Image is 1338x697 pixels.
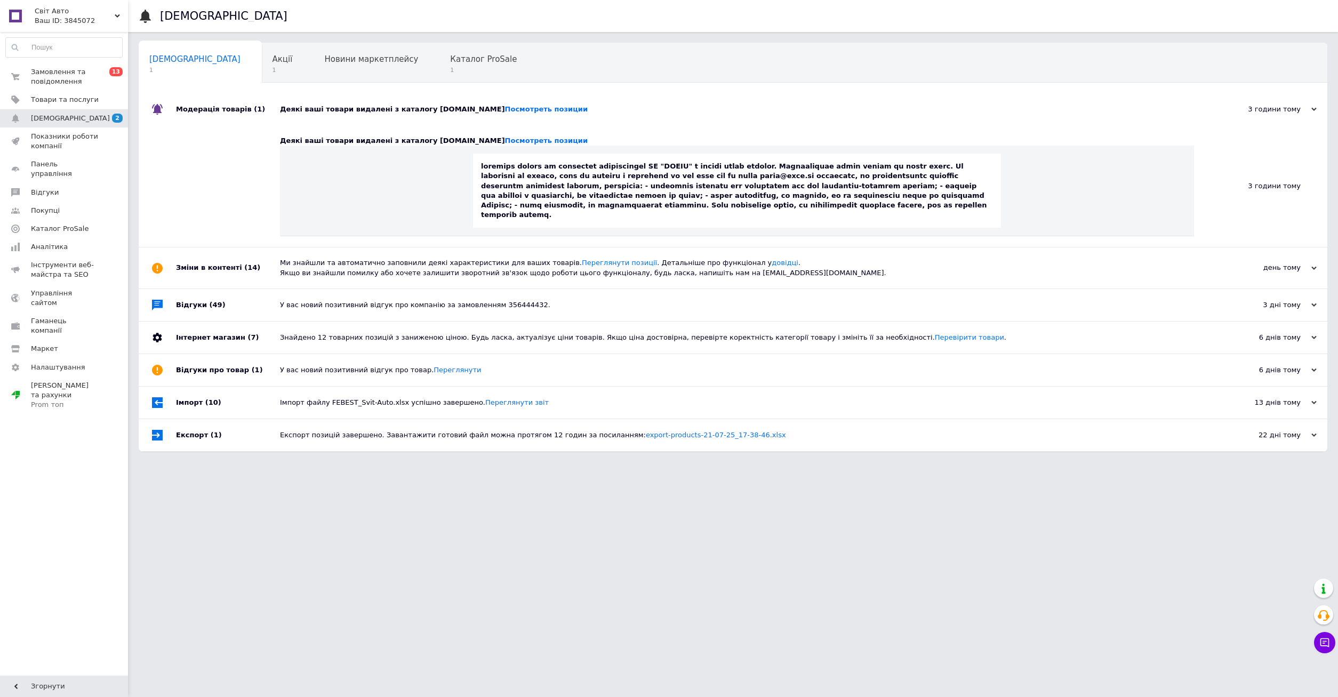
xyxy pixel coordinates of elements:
div: 22 дні тому [1210,430,1317,440]
div: 3 години тому [1194,125,1327,247]
div: У вас новий позитивний відгук про компанію за замовленням 356444432. [280,300,1210,310]
span: [DEMOGRAPHIC_DATA] [31,114,110,123]
span: (7) [247,333,259,341]
div: Відгуки про товар [176,354,280,386]
div: Експорт [176,419,280,451]
span: Гаманець компанії [31,316,99,335]
div: Знайдено 12 товарних позицій з заниженою ціною. Будь ласка, актуалізує ціни товарів. Якщо ціна до... [280,333,1210,342]
span: 1 [149,66,241,74]
span: Новини маркетплейсу [324,54,418,64]
span: 2 [112,114,123,123]
a: Посмотреть позиции [505,137,588,145]
div: Імпорт [176,387,280,419]
h1: [DEMOGRAPHIC_DATA] [160,10,287,22]
span: Товари та послуги [31,95,99,105]
div: Зміни в контенті [176,247,280,288]
span: Покупці [31,206,60,215]
div: день тому [1210,263,1317,273]
span: 1 [450,66,517,74]
span: [DEMOGRAPHIC_DATA] [149,54,241,64]
span: Показники роботи компанії [31,132,99,151]
input: Пошук [6,38,122,57]
span: Інструменти веб-майстра та SEO [31,260,99,279]
span: 1 [273,66,293,74]
span: 13 [109,67,123,76]
div: Ваш ID: 3845072 [35,16,128,26]
div: Деякі ваші товари видалені з каталогу [DOMAIN_NAME] [280,105,1210,114]
div: Модерація товарів [176,93,280,125]
div: 6 днів тому [1210,365,1317,375]
button: Чат з покупцем [1314,632,1335,653]
span: Управління сайтом [31,289,99,308]
span: Аналітика [31,242,68,252]
a: Посмотреть позиции [505,105,588,113]
div: loremips dolors am consectet adipiscingel SE "DOEIU" t incidi utlab etdolor. Magnaaliquae admin v... [481,162,993,220]
span: Каталог ProSale [31,224,89,234]
span: [PERSON_NAME] та рахунки [31,381,99,410]
a: export-products-21-07-25_17-38-46.xlsx [646,431,786,439]
span: (1) [254,105,265,113]
a: Переглянути звіт [485,398,549,406]
span: Налаштування [31,363,85,372]
span: (10) [205,398,221,406]
a: Переглянути [434,366,481,374]
div: Ми знайшли та автоматично заповнили деякі характеристики для ваших товарів. . Детальніше про функ... [280,258,1210,277]
span: Замовлення та повідомлення [31,67,99,86]
div: 6 днів тому [1210,333,1317,342]
a: Перевірити товари [935,333,1004,341]
div: У вас новий позитивний відгук про товар. [280,365,1210,375]
div: 3 години тому [1210,105,1317,114]
span: (49) [210,301,226,309]
span: (1) [252,366,263,374]
div: Імпорт файлу FEBEST_Svit-Auto.xlsx успішно завершено. [280,398,1210,407]
span: Свiт Авто [35,6,115,16]
span: Маркет [31,344,58,354]
div: 13 днів тому [1210,398,1317,407]
span: Акції [273,54,293,64]
div: Інтернет магазин [176,322,280,354]
span: Каталог ProSale [450,54,517,64]
div: Деякі ваші товари видалені з каталогу [DOMAIN_NAME] [280,136,1194,146]
span: (14) [244,263,260,271]
div: Відгуки [176,289,280,321]
span: Панель управління [31,159,99,179]
span: (1) [211,431,222,439]
a: довідці [772,259,798,267]
span: Відгуки [31,188,59,197]
a: Переглянути позиції [582,259,657,267]
div: 3 дні тому [1210,300,1317,310]
div: Експорт позицій завершено. Завантажити готовий файл можна протягом 12 годин за посиланням: [280,430,1210,440]
div: Prom топ [31,400,99,410]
